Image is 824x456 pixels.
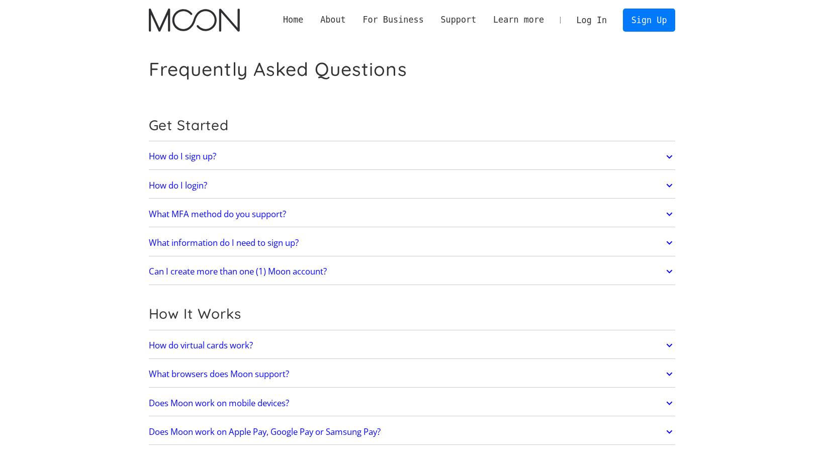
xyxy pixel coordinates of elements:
[149,238,299,248] h2: What information do I need to sign up?
[149,421,676,442] a: Does Moon work on Apple Pay, Google Pay or Samsung Pay?
[149,175,676,196] a: How do I login?
[432,14,485,26] div: Support
[149,232,676,253] a: What information do I need to sign up?
[354,14,432,26] div: For Business
[149,266,327,277] h2: Can I create more than one (1) Moon account?
[149,261,676,282] a: Can I create more than one (1) Moon account?
[485,14,553,26] div: Learn more
[149,335,676,356] a: How do virtual cards work?
[149,393,676,414] a: Does Moon work on mobile devices?
[149,427,381,437] h2: Does Moon work on Apple Pay, Google Pay or Samsung Pay?
[274,14,312,26] a: Home
[320,14,346,26] div: About
[623,9,675,31] a: Sign Up
[149,151,216,161] h2: How do I sign up?
[149,146,676,167] a: How do I sign up?
[149,398,289,408] h2: Does Moon work on mobile devices?
[312,14,354,26] div: About
[362,14,423,26] div: For Business
[149,117,676,134] h2: Get Started
[149,305,676,322] h2: How It Works
[149,58,407,80] h1: Frequently Asked Questions
[149,363,676,385] a: What browsers does Moon support?
[149,340,253,350] h2: How do virtual cards work?
[149,9,240,32] img: Moon Logo
[149,180,207,191] h2: How do I login?
[568,9,615,31] a: Log In
[149,209,286,219] h2: What MFA method do you support?
[149,204,676,225] a: What MFA method do you support?
[493,14,544,26] div: Learn more
[149,369,289,379] h2: What browsers does Moon support?
[149,9,240,32] a: home
[440,14,476,26] div: Support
